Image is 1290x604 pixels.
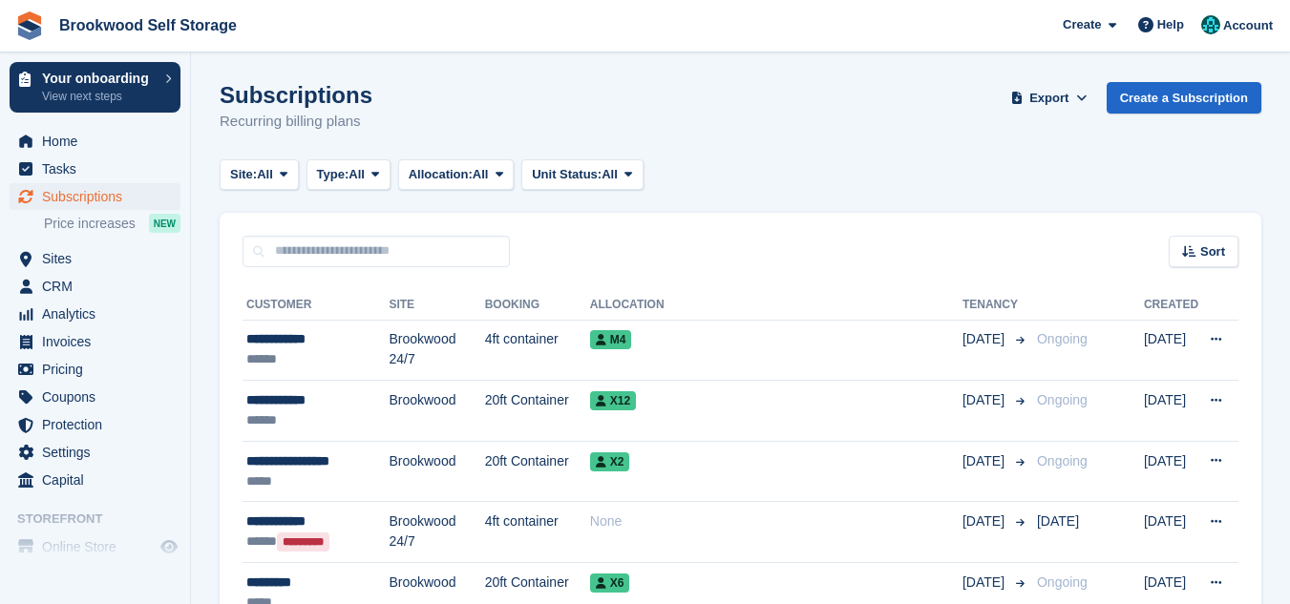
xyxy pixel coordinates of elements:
[15,11,44,40] img: stora-icon-8386f47178a22dfd0bd8f6a31ec36ba5ce8667c1dd55bd0f319d3a0aa187defe.svg
[962,390,1008,410] span: [DATE]
[44,215,136,233] span: Price increases
[1157,15,1184,34] span: Help
[590,452,630,471] span: X2
[485,381,590,442] td: 20ft Container
[485,320,590,381] td: 4ft container
[409,165,473,184] span: Allocation:
[398,159,515,191] button: Allocation: All
[220,82,372,108] h1: Subscriptions
[532,165,602,184] span: Unit Status:
[473,165,489,184] span: All
[1029,89,1068,108] span: Export
[389,290,484,321] th: Site
[1144,502,1198,563] td: [DATE]
[1223,16,1273,35] span: Account
[485,441,590,502] td: 20ft Container
[10,301,180,327] a: menu
[42,273,157,300] span: CRM
[10,411,180,438] a: menu
[1144,381,1198,442] td: [DATE]
[1144,441,1198,502] td: [DATE]
[42,439,157,466] span: Settings
[149,214,180,233] div: NEW
[307,159,391,191] button: Type: All
[962,511,1008,531] span: [DATE]
[1201,15,1220,34] img: Holly/Tom/Duncan
[42,72,156,85] p: Your onboarding
[485,290,590,321] th: Booking
[230,165,257,184] span: Site:
[10,467,180,493] a: menu
[590,290,962,321] th: Allocation
[962,573,1008,593] span: [DATE]
[42,533,157,560] span: Online Store
[389,502,484,563] td: Brookwood 24/7
[1200,242,1225,261] span: Sort
[1037,392,1088,407] span: Ongoing
[1037,574,1088,590] span: Ongoing
[220,111,372,133] p: Recurring billing plans
[602,165,618,184] span: All
[590,391,636,410] span: X12
[10,328,180,355] a: menu
[1063,15,1101,34] span: Create
[962,451,1008,471] span: [DATE]
[42,88,156,105] p: View next steps
[1107,82,1261,114] a: Create a Subscription
[962,329,1008,349] span: [DATE]
[485,502,590,563] td: 4ft container
[1037,513,1079,529] span: [DATE]
[42,328,157,355] span: Invoices
[10,183,180,210] a: menu
[42,384,157,410] span: Coupons
[243,290,389,321] th: Customer
[1037,453,1088,469] span: Ongoing
[42,128,157,155] span: Home
[1037,331,1088,346] span: Ongoing
[10,273,180,300] a: menu
[1144,320,1198,381] td: [DATE]
[349,165,365,184] span: All
[10,439,180,466] a: menu
[42,301,157,327] span: Analytics
[389,381,484,442] td: Brookwood
[1144,290,1198,321] th: Created
[42,411,157,438] span: Protection
[42,467,157,493] span: Capital
[44,213,180,234] a: Price increases NEW
[590,511,962,531] div: None
[590,330,632,349] span: M4
[42,183,157,210] span: Subscriptions
[257,165,273,184] span: All
[17,510,190,529] span: Storefront
[42,156,157,182] span: Tasks
[590,573,630,593] span: X6
[10,128,180,155] a: menu
[52,10,244,41] a: Brookwood Self Storage
[389,320,484,381] td: Brookwood 24/7
[962,290,1029,321] th: Tenancy
[42,245,157,272] span: Sites
[10,156,180,182] a: menu
[42,356,157,383] span: Pricing
[1007,82,1091,114] button: Export
[521,159,643,191] button: Unit Status: All
[317,165,349,184] span: Type:
[10,533,180,560] a: menu
[158,535,180,558] a: Preview store
[10,62,180,113] a: Your onboarding View next steps
[220,159,299,191] button: Site: All
[10,356,180,383] a: menu
[10,245,180,272] a: menu
[10,384,180,410] a: menu
[389,441,484,502] td: Brookwood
